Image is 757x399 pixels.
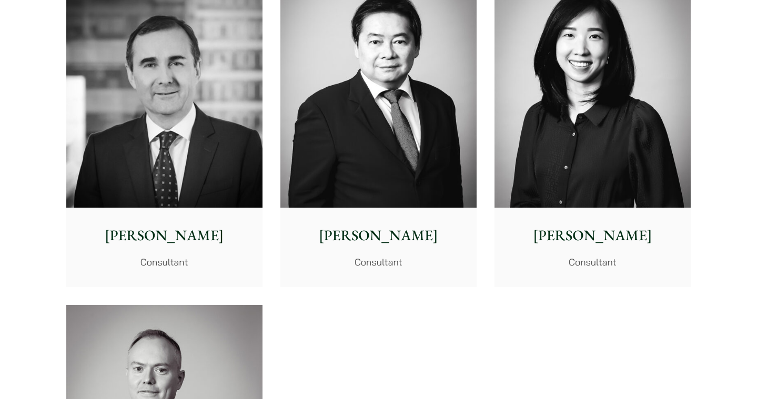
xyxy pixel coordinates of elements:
p: Consultant [289,255,468,269]
p: [PERSON_NAME] [75,224,254,247]
p: Consultant [503,255,682,269]
p: [PERSON_NAME] [503,224,682,247]
p: [PERSON_NAME] [289,224,468,247]
p: Consultant [75,255,254,269]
